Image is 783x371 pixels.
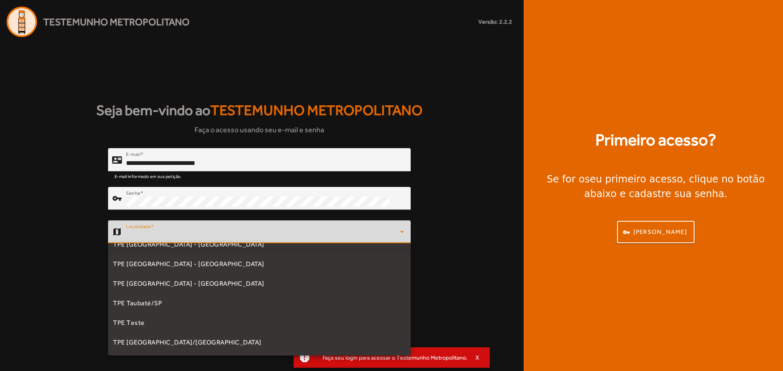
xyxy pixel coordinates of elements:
span: TPE [GEOGRAPHIC_DATA] - [GEOGRAPHIC_DATA] [113,279,264,289]
span: TPE Teste [113,318,145,328]
span: TPE [GEOGRAPHIC_DATA] - [GEOGRAPHIC_DATA] [113,240,264,249]
span: TPE [GEOGRAPHIC_DATA]/[GEOGRAPHIC_DATA] [113,338,261,347]
span: TPE Taubaté/SP [113,298,162,308]
span: TPE [GEOGRAPHIC_DATA] - [GEOGRAPHIC_DATA] [113,259,264,269]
